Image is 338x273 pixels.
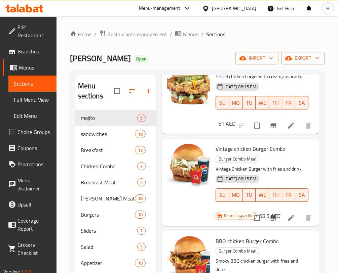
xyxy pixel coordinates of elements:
[75,174,157,190] div: Breakfast Meal5
[78,81,114,101] h2: Menu sections
[75,190,157,207] div: [PERSON_NAME] Meal18
[17,176,51,192] span: Menu disclaimer
[287,54,319,62] span: export
[232,98,240,108] span: MO
[3,156,57,172] a: Promotions
[216,165,308,173] p: Vintage Chicken Burger with fries and drink.
[282,188,295,202] button: FR
[81,130,135,138] span: sandwiches
[326,5,329,12] span: H
[81,194,135,202] span: [PERSON_NAME] Meal
[70,30,325,39] nav: breadcrumb
[281,52,325,64] button: export
[216,188,229,202] button: SU
[175,30,198,39] a: Menus
[75,158,157,174] div: Chicken Combo3
[216,155,259,163] div: Burger Combo Meal
[81,178,138,186] span: Breakfast Meal
[99,30,167,39] a: Restaurants management
[212,5,256,12] div: [GEOGRAPHIC_DATA]
[81,243,138,251] span: Salad
[17,217,51,233] span: Coverage Report
[229,188,242,202] button: MO
[285,190,293,200] span: FR
[70,51,131,66] span: [PERSON_NAME]
[235,52,278,64] button: import
[17,128,51,136] span: Choice Groups
[242,96,256,109] button: TU
[216,73,308,81] p: Grilled chicken burger with creamy avocado.
[81,114,138,122] span: mojito
[3,59,57,76] a: Menus
[17,160,51,168] span: Promotions
[134,56,149,62] span: Open
[222,176,259,182] span: [DATE] 08:15 PM
[3,237,57,261] a: Grocery Checklist
[216,247,259,255] span: Burger Combo Meal
[269,96,282,109] button: TH
[167,61,210,104] img: Avocado chicken Burger
[17,23,51,39] span: Edit Restaurant
[256,188,269,202] button: WE
[216,144,285,154] span: Vintage chicken Burger Combo
[14,112,51,120] span: Edit Menu
[285,98,293,108] span: FR
[3,43,57,59] a: Branches
[138,115,145,121] span: 5
[81,227,138,235] span: Sliders
[138,179,145,186] span: 5
[221,213,256,219] span: Branch specific
[282,96,295,109] button: FR
[75,239,157,255] div: Salad3
[222,84,259,90] span: [DATE] 08:15 PM
[269,188,282,202] button: TH
[219,190,226,200] span: SU
[17,241,51,257] span: Grocery Checklist
[138,228,145,234] span: 7
[138,163,145,170] span: 3
[245,190,253,200] span: TU
[206,30,225,38] span: Sections
[170,30,172,38] li: /
[75,255,157,271] div: Appetizer10
[75,223,157,239] div: Sliders7
[8,92,57,108] a: Full Menu View
[135,131,145,137] span: 18
[287,122,295,130] a: Edit menu item
[3,124,57,140] a: Choice Groups
[17,144,51,152] span: Coupons
[287,214,295,222] a: Edit menu item
[138,244,145,250] span: 3
[229,96,242,109] button: MO
[295,188,308,202] button: SA
[107,30,167,38] span: Restaurants management
[298,190,306,200] span: SA
[137,162,146,170] div: items
[258,190,266,200] span: WE
[216,155,259,163] span: Burger Combo Meal
[8,108,57,124] a: Edit Menu
[81,162,138,170] span: Chicken Combo
[295,96,308,109] button: SA
[241,54,273,62] span: import
[135,195,145,202] span: 18
[3,213,57,237] a: Coverage Report
[75,142,157,158] div: Breakfast19
[94,30,97,38] li: /
[14,96,51,104] span: Full Menu View
[167,144,210,187] img: Vintage chicken Burger Combo
[216,96,229,109] button: SU
[300,210,316,226] button: delete
[3,172,57,196] a: Menu disclaimer
[183,30,198,38] span: Menus
[14,80,51,88] span: Sections
[19,63,51,72] span: Menus
[135,212,145,218] span: 10
[81,259,135,267] span: Appetizer
[256,96,269,109] button: WE
[232,190,240,200] span: MO
[216,247,259,255] div: Burger Combo Meal
[272,190,279,200] span: TH
[8,76,57,92] a: Sections
[216,236,278,246] span: BBQ chicken Burger Combo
